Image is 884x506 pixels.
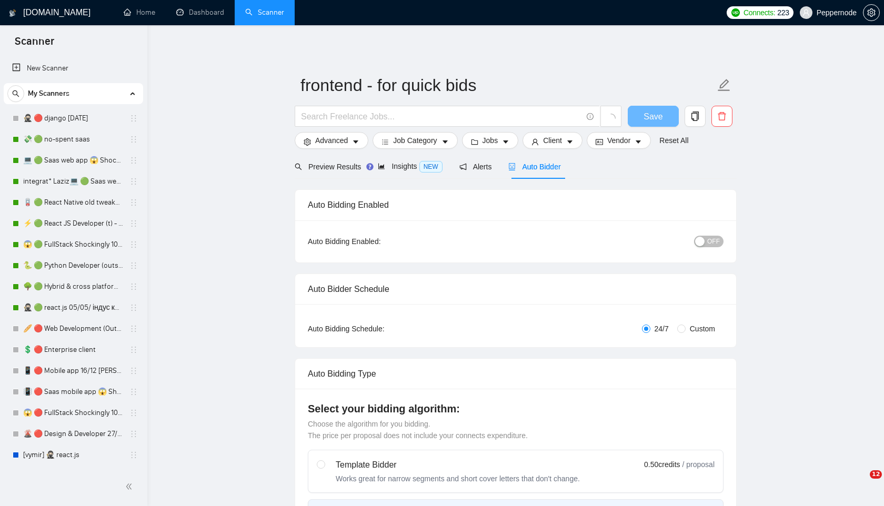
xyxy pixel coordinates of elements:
[23,129,123,150] a: 💸 🟢 no-spent saas
[129,409,138,417] span: holder
[129,282,138,291] span: holder
[129,367,138,375] span: holder
[23,234,123,255] a: 😱 🟢 FullStack Shockingly 10/01
[365,162,375,171] div: Tooltip anchor
[23,318,123,339] a: 🥖 🔴 Web Development (Outsource)
[686,323,719,335] span: Custom
[129,261,138,270] span: holder
[659,135,688,146] a: Reset All
[308,236,446,247] div: Auto Bidding Enabled:
[23,108,123,129] a: 🥷🏻 🔴 django [DATE]
[295,132,368,149] button: settingAdvancedcaret-down
[300,72,715,98] input: Scanner name...
[23,150,123,171] a: 💻 🟢 Saas web app 😱 Shockingly 27/11
[129,325,138,333] span: holder
[129,303,138,312] span: holder
[301,110,582,123] input: Search Freelance Jobs...
[308,190,724,220] div: Auto Bidding Enabled
[304,138,311,146] span: setting
[459,163,467,170] span: notification
[295,163,302,170] span: search
[28,83,69,104] span: My Scanners
[315,135,348,146] span: Advanced
[4,58,143,79] li: New Scanner
[23,339,123,360] a: 💲 🔴 Enterprise client
[378,162,442,170] span: Insights
[606,114,616,123] span: loading
[7,85,24,102] button: search
[308,359,724,389] div: Auto Bidding Type
[129,430,138,438] span: holder
[863,8,880,17] a: setting
[129,219,138,228] span: holder
[712,112,732,121] span: delete
[731,8,740,17] img: upwork-logo.png
[685,112,705,121] span: copy
[471,138,478,146] span: folder
[129,240,138,249] span: holder
[23,465,123,487] a: [vymir] 💸 no-spent saas
[508,163,560,171] span: Auto Bidder
[650,323,673,335] span: 24/7
[23,192,123,213] a: 🪫 🟢 React Native old tweaked 05.05 індус копі
[308,274,724,304] div: Auto Bidder Schedule
[870,470,882,479] span: 12
[23,402,123,423] a: 😱 🔴 FullStack Shockingly 10/01 V2
[523,132,582,149] button: userClientcaret-down
[644,459,680,470] span: 0.50 credits
[129,198,138,207] span: holder
[245,8,284,17] a: searchScanner
[176,8,224,17] a: dashboardDashboard
[531,138,539,146] span: user
[596,138,603,146] span: idcard
[635,138,642,146] span: caret-down
[308,323,446,335] div: Auto Bidding Schedule:
[23,213,123,234] a: ⚡ 🟢 React JS Developer (t) - short 24/03
[483,135,498,146] span: Jobs
[352,138,359,146] span: caret-down
[419,161,443,173] span: NEW
[129,177,138,186] span: holder
[373,132,457,149] button: barsJob Categorycaret-down
[711,106,732,127] button: delete
[23,423,123,444] a: 🌋 🔴 Design & Developer 27/01 Illia profile
[336,473,580,484] div: Works great for narrow segments and short cover letters that don't change.
[23,444,123,465] a: [vymir] 🥷🏻 react.js
[644,110,662,123] span: Save
[23,255,123,276] a: 🐍 🟢 Python Developer (outstaff)
[628,106,679,127] button: Save
[685,106,706,127] button: copy
[6,34,63,56] span: Scanner
[459,163,492,171] span: Alerts
[502,138,509,146] span: caret-down
[441,138,449,146] span: caret-down
[23,171,123,192] a: integrat* Laziz💻 🟢 Saas web app 😱 Shockingly 27/11
[848,470,873,495] iframe: Intercom live chat
[462,132,519,149] button: folderJobscaret-down
[543,135,562,146] span: Client
[124,8,155,17] a: homeHome
[744,7,775,18] span: Connects:
[717,78,731,92] span: edit
[587,113,594,120] span: info-circle
[378,163,385,170] span: area-chart
[508,163,516,170] span: robot
[125,481,136,492] span: double-left
[336,459,580,471] div: Template Bidder
[566,138,574,146] span: caret-down
[12,58,135,79] a: New Scanner
[129,114,138,123] span: holder
[308,420,528,440] span: Choose the algorithm for you bidding. The price per proposal does not include your connects expen...
[802,9,810,16] span: user
[9,5,16,22] img: logo
[863,4,880,21] button: setting
[129,135,138,144] span: holder
[23,381,123,402] a: 📳 🔴 Saas mobile app 😱 Shockingly 10/01
[707,236,720,247] span: OFF
[129,451,138,459] span: holder
[8,90,24,97] span: search
[129,346,138,354] span: holder
[129,388,138,396] span: holder
[393,135,437,146] span: Job Category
